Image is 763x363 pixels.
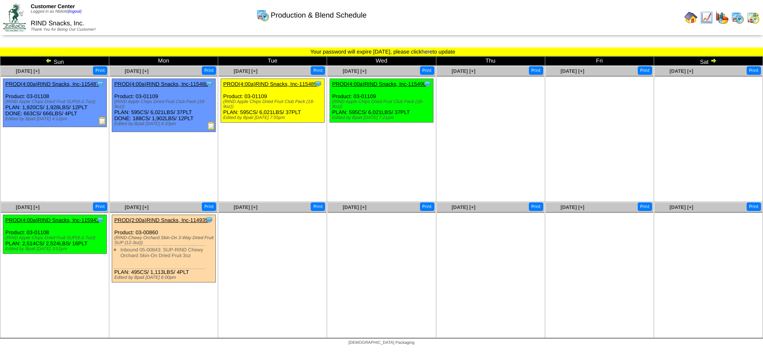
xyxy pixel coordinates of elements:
button: Print [420,66,434,75]
a: PROD(2:00a)RIND Snacks, Inc-114935 [114,217,208,223]
span: Customer Center [31,3,75,9]
a: PROD(4:00a)RIND Snacks, Inc-115490 [332,81,426,87]
img: ZoRoCo_Logo(Green%26Foil)%20jpg.webp [3,4,26,31]
a: [DATE] [+] [125,68,149,74]
button: Print [311,202,325,211]
span: Logged in as Nbilotti [31,9,82,14]
div: (RIND-Chewy Orchard Skin-On 3-Way Dried Fruit SUP (12-3oz)) [114,235,215,245]
img: graph.gif [716,11,729,24]
a: [DATE] [+] [670,204,693,210]
img: Tooltip [205,216,213,224]
div: Product: 03-01108 PLAN: 2,514CS / 2,524LBS / 16PLT [3,215,107,254]
a: PROD(4:00a)RIND Snacks, Inc-115488 [114,81,208,87]
img: Production Report [207,121,215,130]
a: [DATE] [+] [16,68,40,74]
a: [DATE] [+] [16,204,40,210]
a: [DATE] [+] [343,204,366,210]
img: arrowright.gif [710,57,717,64]
a: [DATE] [+] [125,204,149,210]
img: calendarinout.gif [747,11,760,24]
div: Edited by Bpali [DATE] 7:55pm [223,115,324,120]
button: Print [93,66,107,75]
button: Print [420,202,434,211]
button: Print [638,66,652,75]
td: Sat [654,57,763,66]
a: [DATE] [+] [451,68,475,74]
img: calendarprod.gif [731,11,744,24]
td: Thu [436,57,545,66]
div: Edited by Bpali [DATE] 6:00pm [114,275,215,280]
div: Edited by Bpali [DATE] 4:10pm [114,121,215,126]
a: here [422,49,433,55]
div: Edited by Bpali [DATE] 7:21pm [332,115,433,120]
button: Print [747,202,761,211]
img: arrowleft.gif [45,57,52,64]
img: Tooltip [314,80,322,88]
a: [DATE] [+] [560,68,584,74]
img: line_graph.gif [700,11,713,24]
span: [DEMOGRAPHIC_DATA] Packaging [348,341,414,345]
img: Production Report [98,117,106,125]
div: Edited by Bpali [DATE] 4:12pm [5,117,106,121]
a: PROD(4:00a)RIND Snacks, Inc-115943 [5,217,99,223]
a: [DATE] [+] [234,68,257,74]
a: PROD(4:00a)RIND Snacks, Inc-115487 [5,81,99,87]
button: Print [529,66,543,75]
td: Mon [109,57,218,66]
img: Tooltip [96,80,104,88]
div: Product: 03-01109 PLAN: 595CS / 6,021LBS / 37PLT DONE: 188CS / 1,902LBS / 12PLT [112,79,216,132]
td: Fri [545,57,654,66]
a: [DATE] [+] [451,204,475,210]
div: (RIND Apple Chips Dried Fruit Club Pack (18-9oz)) [332,99,433,109]
button: Print [638,202,652,211]
button: Print [93,202,107,211]
td: Wed [327,57,436,66]
span: RIND Snacks, Inc. [31,20,84,27]
img: Tooltip [423,80,431,88]
button: Print [747,66,761,75]
img: Tooltip [205,80,213,88]
td: Sun [0,57,109,66]
div: Product: 03-00860 PLAN: 495CS / 1,113LBS / 4PLT [112,215,216,282]
button: Print [202,66,216,75]
a: [DATE] [+] [560,204,584,210]
span: Thank You for Being Our Customer! [31,27,96,32]
img: calendarprod.gif [256,9,269,22]
div: Edited by Bpali [DATE] 3:51pm [5,246,106,251]
img: home.gif [684,11,698,24]
td: Tue [218,57,327,66]
div: (RIND Apple Chips Dried Fruit Club Pack (18-9oz)) [223,99,324,109]
div: (RIND Apple Chips Dried Fruit SUP(6-2.7oz)) [5,99,106,104]
div: Product: 03-01109 PLAN: 595CS / 6,021LBS / 37PLT [330,79,433,123]
a: [DATE] [+] [234,204,257,210]
a: Inbound 05-00843: SUP-RIND Chewy Orchard Skin-On Dried Fruit 3oz [120,247,203,258]
a: [DATE] [+] [670,68,693,74]
div: (RIND Apple Chips Dried Fruit SUP(6-2.7oz)) [5,235,106,240]
button: Print [311,66,325,75]
img: Tooltip [96,216,104,224]
button: Print [202,202,216,211]
span: Production & Blend Schedule [271,11,366,20]
div: (RIND Apple Chips Dried Fruit Club Pack (18-9oz)) [114,99,215,109]
a: (logout) [68,9,82,14]
button: Print [529,202,543,211]
a: PROD(4:00a)RIND Snacks, Inc-115489 [223,81,317,87]
div: Product: 03-01109 PLAN: 595CS / 6,021LBS / 37PLT [221,79,325,123]
div: Product: 03-01108 PLAN: 1,920CS / 1,928LBS / 12PLT DONE: 663CS / 666LBS / 4PLT [3,79,107,127]
a: [DATE] [+] [343,68,366,74]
